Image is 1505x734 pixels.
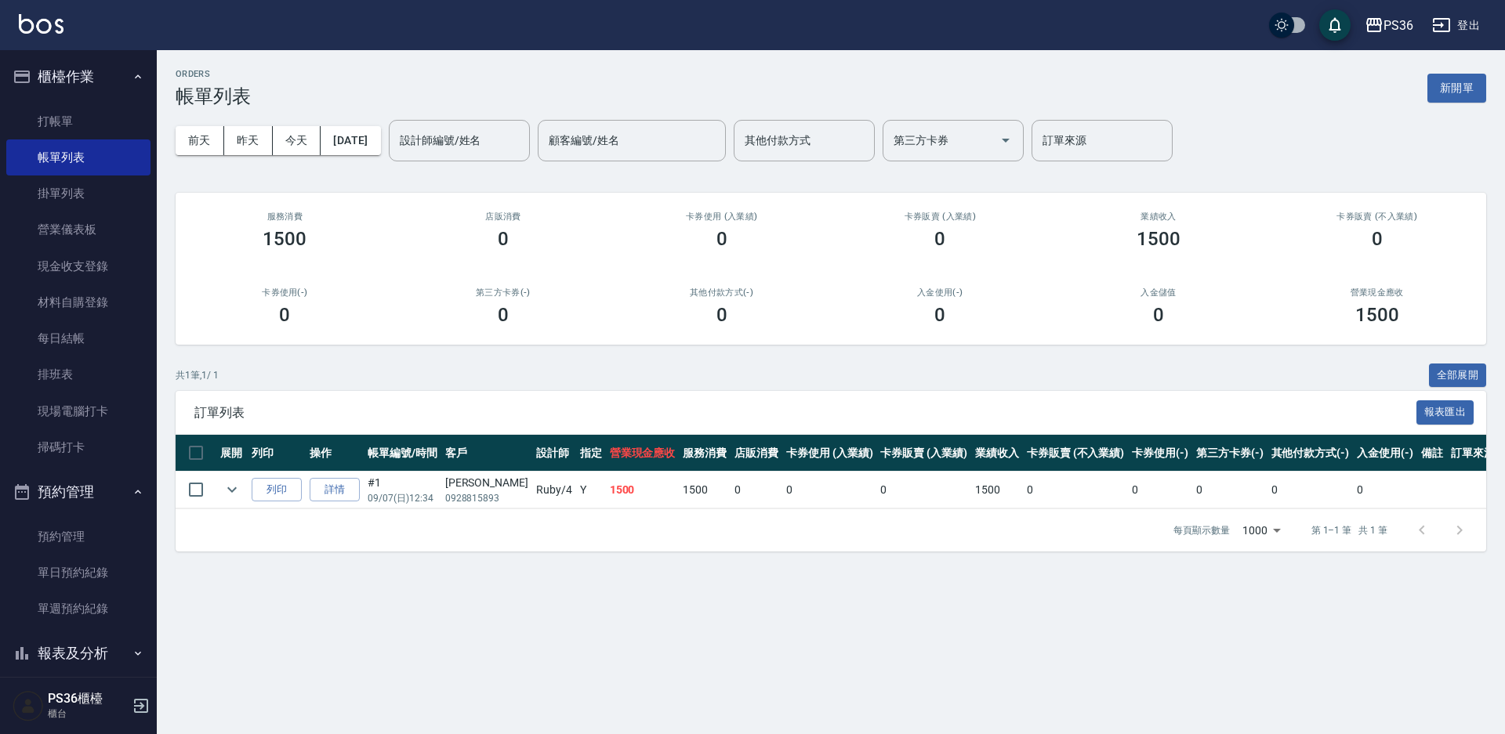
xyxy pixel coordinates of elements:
a: 排班表 [6,356,150,392]
p: 09/07 (日) 12:34 [368,491,437,505]
td: 0 [1128,472,1192,508]
h2: ORDERS [176,69,251,79]
h2: 店販消費 [413,212,594,222]
div: PS36 [1384,16,1413,35]
h3: 0 [934,228,945,250]
span: 訂單列表 [194,405,1416,421]
button: 全部展開 [1429,363,1487,388]
div: [PERSON_NAME] [445,475,528,491]
th: 客戶 [441,435,532,472]
td: 0 [1023,472,1128,508]
button: [DATE] [321,126,380,155]
td: Ruby /4 [532,472,576,508]
th: 卡券使用 (入業績) [782,435,877,472]
h2: 第三方卡券(-) [413,287,594,298]
th: 指定 [576,435,606,472]
td: #1 [364,472,441,508]
td: 0 [1353,472,1417,508]
td: 0 [1192,472,1267,508]
button: 登出 [1426,11,1486,40]
td: 1500 [971,472,1023,508]
a: 報表匯出 [1416,404,1474,419]
a: 現場電腦打卡 [6,393,150,429]
th: 卡券使用(-) [1128,435,1192,472]
a: 營業儀表板 [6,212,150,248]
h2: 營業現金應收 [1286,287,1467,298]
img: Person [13,690,44,721]
button: 列印 [252,478,302,502]
h3: 0 [716,304,727,326]
p: 0928815893 [445,491,528,505]
h3: 0 [1153,304,1164,326]
th: 其他付款方式(-) [1267,435,1354,472]
a: 帳單列表 [6,139,150,175]
button: 新開單 [1427,74,1486,103]
a: 新開單 [1427,80,1486,95]
button: 前天 [176,126,224,155]
th: 第三方卡券(-) [1192,435,1267,472]
h3: 服務消費 [194,212,375,222]
h3: 1500 [1355,304,1399,326]
h2: 卡券使用 (入業績) [631,212,812,222]
td: 0 [1267,472,1354,508]
h2: 卡券販賣 (不入業績) [1286,212,1467,222]
a: 現金收支登錄 [6,248,150,284]
button: 櫃檯作業 [6,56,150,97]
a: 打帳單 [6,103,150,139]
th: 卡券販賣 (入業績) [876,435,971,472]
td: 0 [782,472,877,508]
button: 預約管理 [6,472,150,512]
th: 展開 [216,435,248,472]
a: 單週預約紀錄 [6,591,150,627]
h2: 其他付款方式(-) [631,287,812,298]
button: 客戶管理 [6,674,150,714]
p: 第 1–1 筆 共 1 筆 [1311,523,1387,537]
th: 入金使用(-) [1353,435,1417,472]
td: 1500 [679,472,731,508]
th: 設計師 [532,435,576,472]
th: 營業現金應收 [606,435,680,472]
th: 服務消費 [679,435,731,472]
p: 櫃台 [48,707,128,721]
h3: 0 [934,304,945,326]
h3: 0 [279,304,290,326]
h3: 1500 [1137,228,1180,250]
td: 0 [731,472,782,508]
p: 每頁顯示數量 [1173,523,1230,537]
a: 材料自購登錄 [6,284,150,320]
th: 店販消費 [731,435,782,472]
a: 掃碼打卡 [6,429,150,465]
th: 操作 [306,435,364,472]
h2: 入金儲值 [1068,287,1249,298]
a: 詳情 [310,478,360,502]
button: 報表匯出 [1416,400,1474,425]
td: 1500 [606,472,680,508]
h3: 0 [498,228,509,250]
h2: 卡券販賣 (入業績) [850,212,1031,222]
h3: 0 [1372,228,1383,250]
button: save [1319,9,1351,41]
a: 每日結帳 [6,320,150,356]
td: 0 [876,472,971,508]
h3: 0 [498,304,509,326]
h5: PS36櫃檯 [48,691,128,707]
th: 卡券販賣 (不入業績) [1023,435,1128,472]
button: 報表及分析 [6,633,150,674]
td: Y [576,472,606,508]
th: 訂單來源 [1447,435,1499,472]
p: 共 1 筆, 1 / 1 [176,368,219,382]
button: expand row [220,478,244,501]
th: 列印 [248,435,306,472]
a: 掛單列表 [6,175,150,212]
a: 單日預約紀錄 [6,555,150,591]
div: 1000 [1236,509,1286,551]
th: 帳單編號/時間 [364,435,441,472]
h2: 入金使用(-) [850,287,1031,298]
img: Logo [19,14,63,34]
th: 備註 [1417,435,1447,472]
h3: 1500 [263,228,306,250]
button: Open [993,128,1018,153]
h2: 卡券使用(-) [194,287,375,298]
h2: 業績收入 [1068,212,1249,222]
h3: 帳單列表 [176,85,251,107]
